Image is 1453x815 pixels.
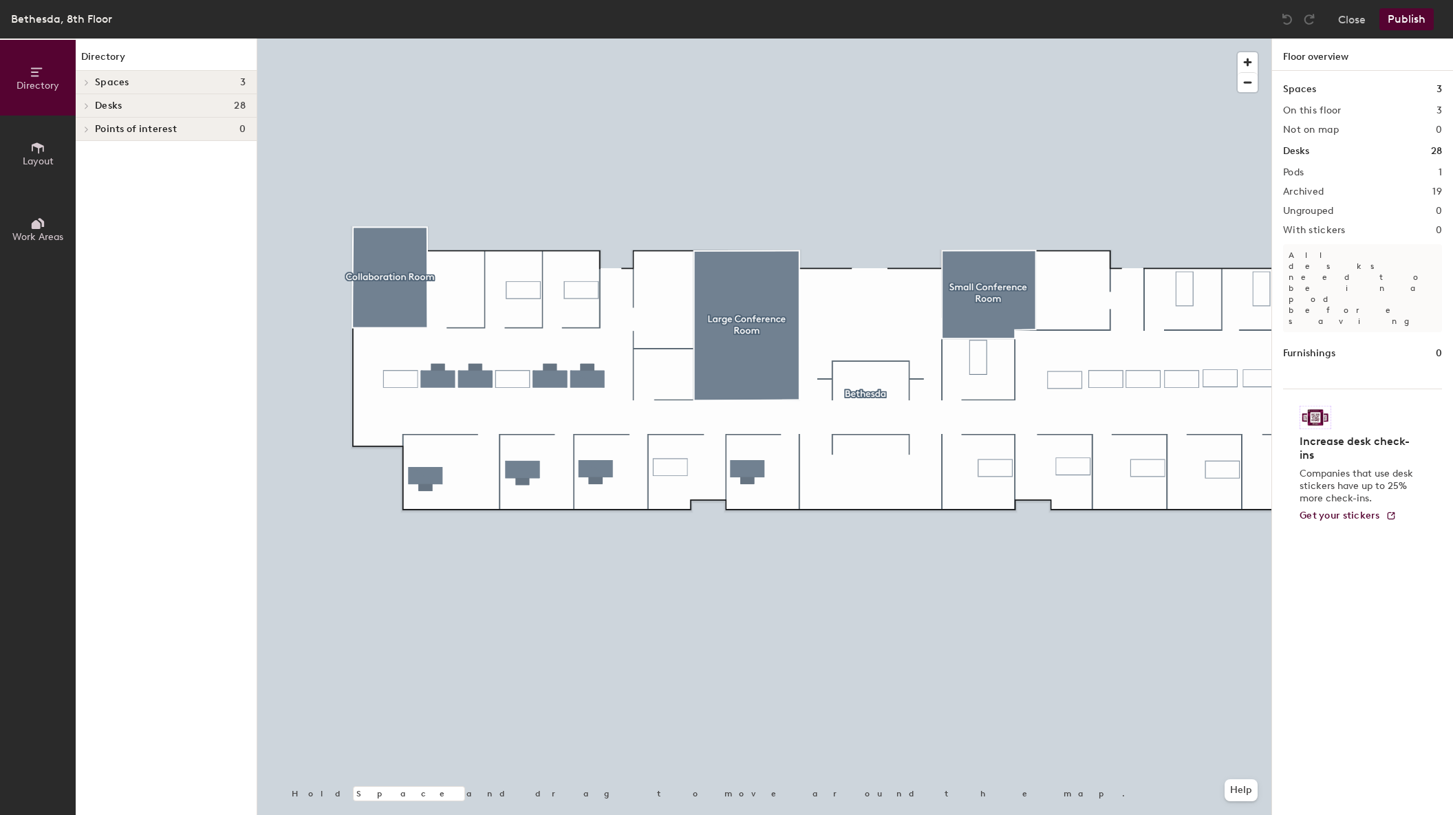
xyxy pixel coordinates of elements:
h1: 3 [1436,82,1442,97]
h2: Not on map [1283,124,1339,135]
span: 28 [234,100,246,111]
h1: Furnishings [1283,346,1335,361]
button: Publish [1379,8,1434,30]
h4: Increase desk check-ins [1300,435,1417,462]
div: Bethesda, 8th Floor [11,10,112,28]
img: Undo [1280,12,1294,26]
h1: Spaces [1283,82,1316,97]
a: Get your stickers [1300,510,1397,522]
span: 3 [240,77,246,88]
span: 0 [239,124,246,135]
button: Help [1225,779,1258,801]
p: All desks need to be in a pod before saving [1283,244,1442,332]
h1: Directory [76,50,257,71]
h2: 0 [1436,225,1442,236]
span: Layout [23,155,54,167]
h2: 0 [1436,124,1442,135]
h2: On this floor [1283,105,1342,116]
h2: Archived [1283,186,1324,197]
span: Work Areas [12,231,63,243]
h2: 1 [1439,167,1442,178]
span: Directory [17,80,59,91]
h1: Floor overview [1272,39,1453,71]
h2: 3 [1436,105,1442,116]
h1: 0 [1436,346,1442,361]
h2: 19 [1432,186,1442,197]
img: Sticker logo [1300,406,1331,429]
p: Companies that use desk stickers have up to 25% more check-ins. [1300,468,1417,505]
h1: Desks [1283,144,1309,159]
h2: Ungrouped [1283,206,1334,217]
h2: With stickers [1283,225,1346,236]
span: Points of interest [95,124,177,135]
img: Redo [1302,12,1316,26]
span: Get your stickers [1300,510,1380,521]
button: Close [1338,8,1366,30]
h1: 28 [1431,144,1442,159]
span: Desks [95,100,122,111]
h2: 0 [1436,206,1442,217]
h2: Pods [1283,167,1304,178]
span: Spaces [95,77,129,88]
